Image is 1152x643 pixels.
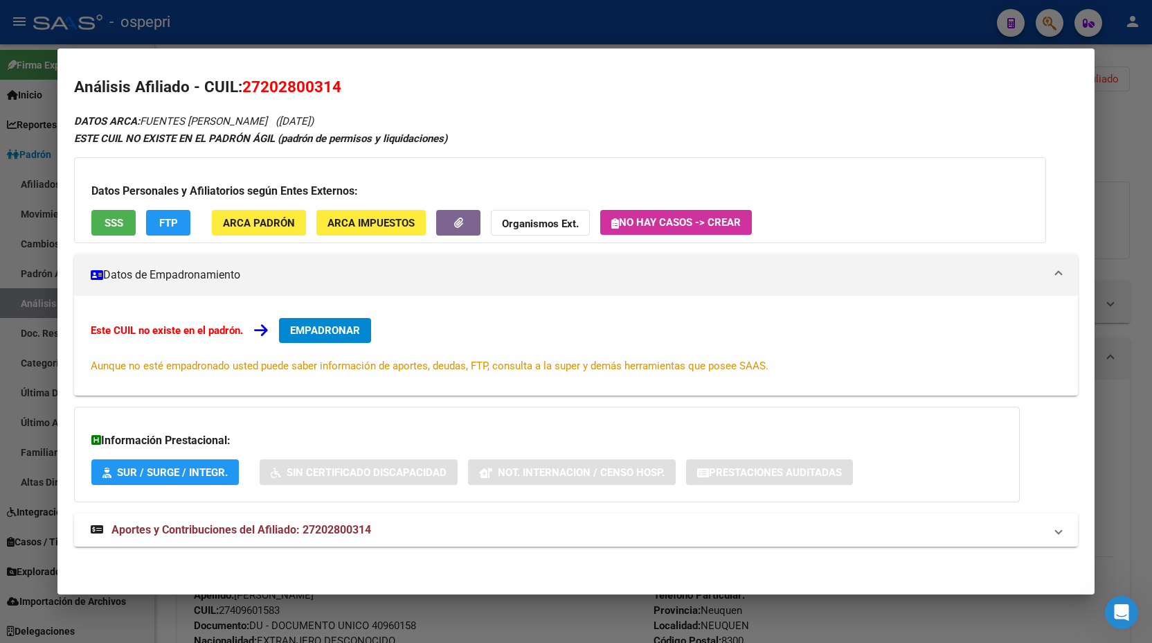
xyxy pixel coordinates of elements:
[468,459,676,485] button: Not. Internacion / Censo Hosp.
[74,76,1078,99] h2: Análisis Afiliado - CUIL:
[74,513,1078,547] mat-expansion-panel-header: Aportes y Contribuciones del Afiliado: 27202800314
[91,432,1002,449] h3: Información Prestacional:
[327,217,415,229] span: ARCA Impuestos
[223,217,295,229] span: ARCA Padrón
[74,115,140,127] strong: DATOS ARCA:
[1105,596,1138,629] iframe: Intercom live chat
[91,183,1029,200] h3: Datos Personales y Afiliatorios según Entes Externos:
[117,466,228,479] span: SUR / SURGE / INTEGR.
[709,466,842,479] span: Prestaciones Auditadas
[212,210,306,236] button: ARCA Padrón
[316,210,426,236] button: ARCA Impuestos
[260,459,458,485] button: Sin Certificado Discapacidad
[491,210,590,236] button: Organismos Ext.
[600,210,752,235] button: No hay casos -> Crear
[159,217,178,229] span: FTP
[105,217,123,229] span: SSS
[91,324,243,337] strong: Este CUIL no existe en el padrón.
[74,296,1078,396] div: Datos de Empadronamiento
[74,115,267,127] span: FUENTES [PERSON_NAME]
[279,318,371,343] button: EMPADRONAR
[686,459,853,485] button: Prestaciones Auditadas
[74,132,447,145] strong: ESTE CUIL NO EXISTE EN EL PADRÓN ÁGIL (padrón de permisos y liquidaciones)
[242,78,341,96] span: 27202800314
[74,254,1078,296] mat-expansion-panel-header: Datos de Empadronamiento
[290,324,360,337] span: EMPADRONAR
[91,267,1045,283] mat-panel-title: Datos de Empadronamiento
[287,466,447,479] span: Sin Certificado Discapacidad
[276,115,314,127] span: ([DATE])
[146,210,190,236] button: FTP
[91,360,768,372] span: Aunque no esté empadronado usted puede saber información de aportes, deudas, FTP, consulta a la s...
[91,459,239,485] button: SUR / SURGE / INTEGR.
[611,216,741,229] span: No hay casos -> Crear
[498,466,665,479] span: Not. Internacion / Censo Hosp.
[91,210,136,236] button: SSS
[111,523,371,536] span: Aportes y Contribuciones del Afiliado: 27202800314
[502,218,579,230] strong: Organismos Ext.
